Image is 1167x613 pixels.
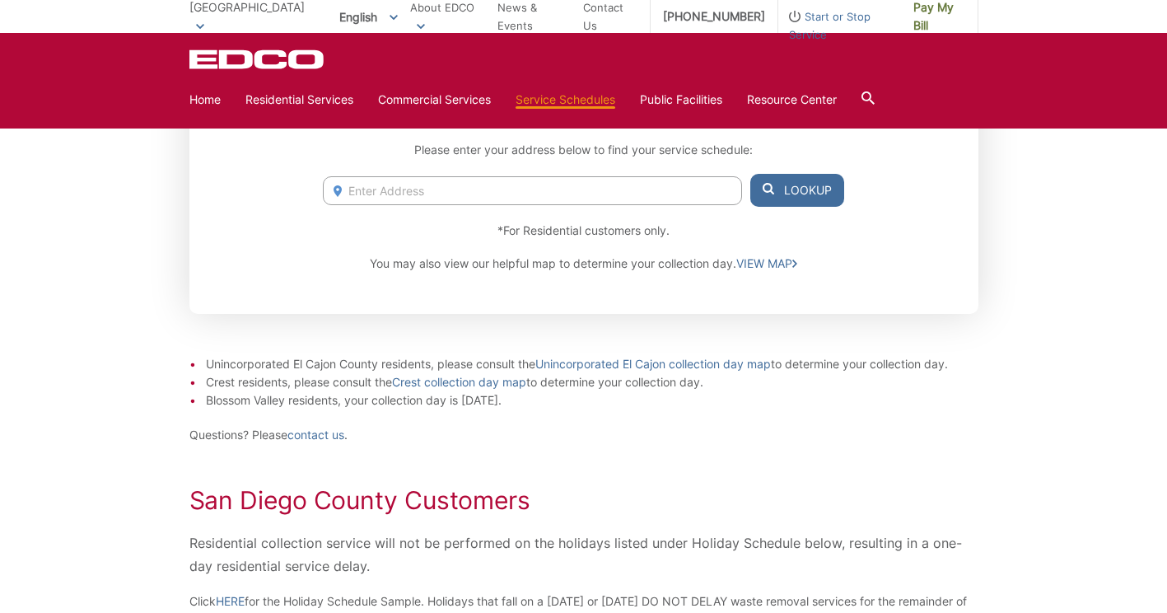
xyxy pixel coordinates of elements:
a: Residential Services [245,91,353,109]
a: Public Facilities [640,91,722,109]
p: Please enter your address below to find your service schedule: [323,141,843,159]
button: Lookup [750,174,844,207]
a: VIEW MAP [736,255,797,273]
p: Residential collection service will not be performed on the holidays listed under Holiday Schedul... [189,531,978,578]
li: Blossom Valley residents, your collection day is [DATE]. [206,391,978,409]
p: Questions? Please . [189,426,978,444]
a: EDCD logo. Return to the homepage. [189,49,326,69]
p: You may also view our helpful map to determine your collection day. [323,255,843,273]
a: Commercial Services [378,91,491,109]
a: HERE [216,592,245,611]
input: Enter Address [323,176,741,205]
a: Unincorporated El Cajon collection day map [535,355,771,373]
span: English [327,3,410,30]
a: contact us [287,426,344,444]
li: Crest residents, please consult the to determine your collection day. [206,373,978,391]
a: Crest collection day map [392,373,526,391]
h2: San Diego County Customers [189,485,978,515]
li: Unincorporated El Cajon County residents, please consult the to determine your collection day. [206,355,978,373]
p: *For Residential customers only. [323,222,843,240]
a: Home [189,91,221,109]
a: Service Schedules [516,91,615,109]
a: Resource Center [747,91,837,109]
